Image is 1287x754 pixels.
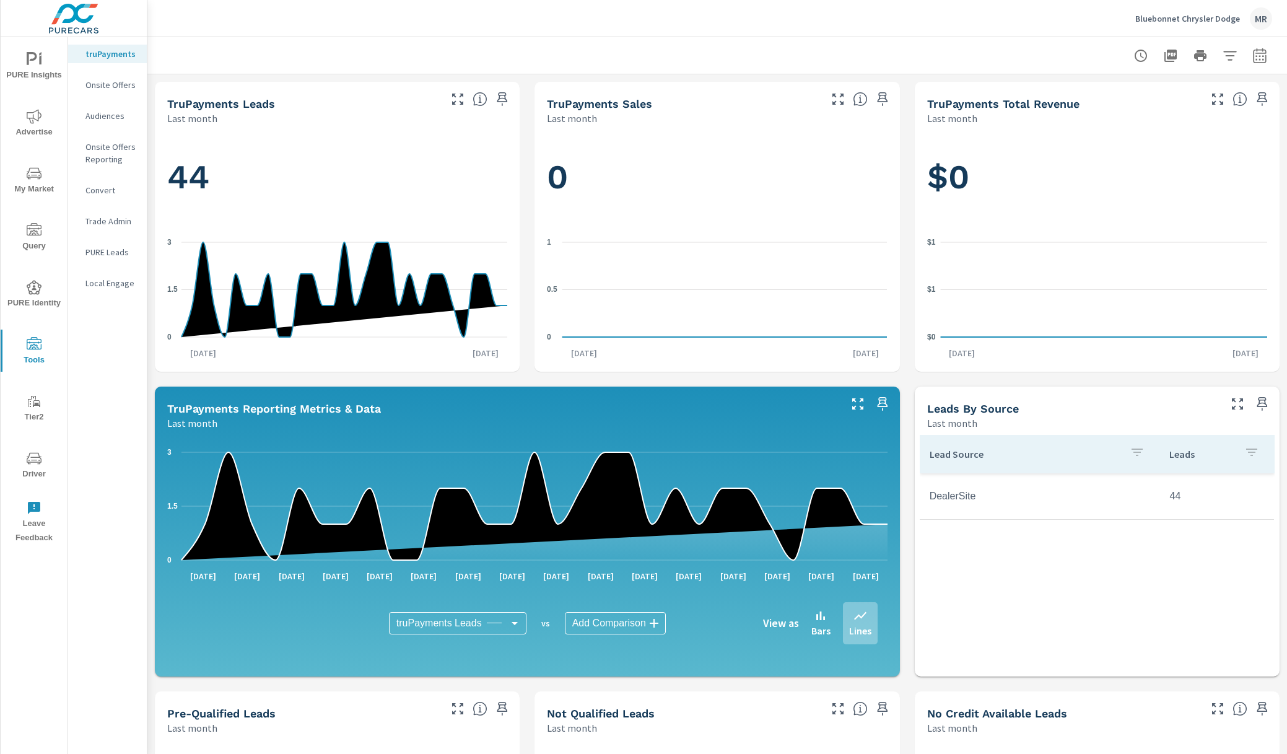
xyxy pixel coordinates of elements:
[167,402,381,415] h5: truPayments Reporting Metrics & Data
[68,76,147,94] div: Onsite Offers
[167,721,217,735] p: Last month
[853,701,868,716] span: A basic review has been done and has not approved the credit worthiness of the lead by the config...
[68,107,147,125] div: Audiences
[1159,481,1274,512] td: 44
[930,448,1120,460] p: Lead Source
[447,570,490,582] p: [DATE]
[940,347,984,359] p: [DATE]
[811,623,831,638] p: Bars
[167,448,172,457] text: 3
[763,617,799,629] h6: View as
[491,570,534,582] p: [DATE]
[1,37,68,550] div: nav menu
[1188,43,1213,68] button: Print Report
[1208,89,1228,109] button: Make Fullscreen
[167,556,172,564] text: 0
[1135,13,1240,24] p: Bluebonnet Chrysler Dodge
[4,394,64,424] span: Tier2
[927,333,936,341] text: $0
[1208,699,1228,719] button: Make Fullscreen
[849,623,871,638] p: Lines
[225,570,269,582] p: [DATE]
[68,212,147,230] div: Trade Admin
[927,97,1080,110] h5: truPayments Total Revenue
[448,89,468,109] button: Make Fullscreen
[4,166,64,196] span: My Market
[4,501,64,545] span: Leave Feedback
[547,111,597,126] p: Last month
[1250,7,1272,30] div: MR
[1252,89,1272,109] span: Save this to your personalized report
[1158,43,1183,68] button: "Export Report to PDF"
[800,570,843,582] p: [DATE]
[167,333,172,341] text: 0
[473,701,487,716] span: A basic review has been done and approved the credit worthiness of the lead by the configured cre...
[547,721,597,735] p: Last month
[85,246,137,258] p: PURE Leads
[920,481,1160,512] td: DealerSite
[473,92,487,107] span: The number of truPayments leads.
[1169,448,1234,460] p: Leads
[572,617,646,629] span: Add Comparison
[547,285,557,294] text: 0.5
[270,570,313,582] p: [DATE]
[667,570,710,582] p: [DATE]
[167,285,178,294] text: 1.5
[828,89,848,109] button: Make Fullscreen
[492,699,512,719] span: Save this to your personalized report
[167,111,217,126] p: Last month
[873,699,892,719] span: Save this to your personalized report
[547,238,551,247] text: 1
[623,570,666,582] p: [DATE]
[547,156,887,198] h1: 0
[1218,43,1242,68] button: Apply Filters
[526,618,565,629] p: vs
[547,707,655,720] h5: Not Qualified Leads
[1252,699,1272,719] span: Save this to your personalized report
[534,570,578,582] p: [DATE]
[756,570,799,582] p: [DATE]
[547,97,652,110] h5: truPayments Sales
[1247,43,1272,68] button: Select Date Range
[927,111,977,126] p: Last month
[314,570,357,582] p: [DATE]
[927,285,936,294] text: $1
[4,52,64,82] span: PURE Insights
[68,243,147,261] div: PURE Leads
[927,156,1267,198] h1: $0
[85,141,137,165] p: Onsite Offers Reporting
[927,238,936,247] text: $1
[4,109,64,139] span: Advertise
[396,617,482,629] span: truPayments Leads
[873,394,892,414] span: Save this to your personalized report
[848,394,868,414] button: Make Fullscreen
[927,721,977,735] p: Last month
[167,416,217,431] p: Last month
[4,337,64,367] span: Tools
[68,45,147,63] div: truPayments
[844,347,888,359] p: [DATE]
[464,347,507,359] p: [DATE]
[85,184,137,196] p: Convert
[167,502,178,511] text: 1.5
[181,570,225,582] p: [DATE]
[181,347,225,359] p: [DATE]
[828,699,848,719] button: Make Fullscreen
[85,215,137,227] p: Trade Admin
[1232,92,1247,107] span: Total revenue from sales matched to a truPayments lead. [Source: This data is sourced from the de...
[358,570,401,582] p: [DATE]
[712,570,755,582] p: [DATE]
[1224,347,1267,359] p: [DATE]
[4,451,64,481] span: Driver
[579,570,622,582] p: [DATE]
[1232,701,1247,716] span: A lead that has been submitted but has not gone through the credit application process.
[873,89,892,109] span: Save this to your personalized report
[927,707,1067,720] h5: No Credit Available Leads
[927,416,977,431] p: Last month
[927,402,1019,415] h5: Leads By Source
[448,699,468,719] button: Make Fullscreen
[565,612,666,634] div: Add Comparison
[4,223,64,253] span: Query
[389,612,526,634] div: truPayments Leads
[853,92,868,107] span: Number of sales matched to a truPayments lead. [Source: This data is sourced from the dealer's DM...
